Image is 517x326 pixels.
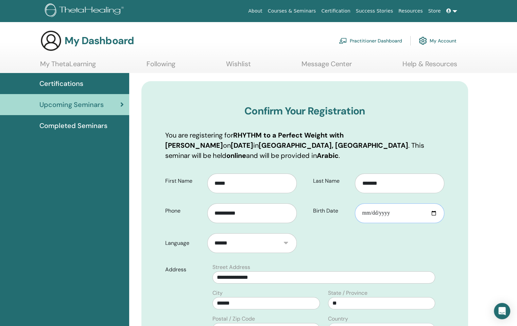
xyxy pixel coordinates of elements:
[231,141,253,150] b: [DATE]
[339,33,402,48] a: Practitioner Dashboard
[419,35,427,47] img: cog.svg
[165,130,444,161] p: You are registering for on in . This seminar will be held and will be provided in .
[160,204,207,217] label: Phone
[308,204,355,217] label: Birth Date
[318,5,353,17] a: Certification
[396,5,426,17] a: Resources
[39,99,104,110] span: Upcoming Seminars
[328,315,348,323] label: Country
[308,175,355,187] label: Last Name
[328,289,367,297] label: State / Province
[402,60,457,73] a: Help & Resources
[212,263,250,271] label: Street Address
[147,60,175,73] a: Following
[165,131,344,150] b: RHYTHM to a Perfect Weight with [PERSON_NAME]
[259,141,408,150] b: [GEOGRAPHIC_DATA], [GEOGRAPHIC_DATA]
[212,315,255,323] label: Postal / Zip Code
[226,60,251,73] a: Wishlist
[317,151,339,160] b: Arabic
[45,3,126,19] img: logo.png
[426,5,444,17] a: Store
[40,30,62,52] img: generic-user-icon.jpg
[301,60,352,73] a: Message Center
[65,35,134,47] h3: My Dashboard
[40,60,96,73] a: My ThetaLearning
[265,5,319,17] a: Courses & Seminars
[339,38,347,44] img: chalkboard-teacher.svg
[494,303,510,319] div: Open Intercom Messenger
[39,121,107,131] span: Completed Seminars
[353,5,396,17] a: Success Stories
[160,263,208,276] label: Address
[160,175,207,187] label: First Name
[419,33,456,48] a: My Account
[160,237,207,250] label: Language
[226,151,246,160] b: online
[212,289,223,297] label: City
[39,78,83,89] span: Certifications
[245,5,265,17] a: About
[165,105,444,117] h3: Confirm Your Registration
